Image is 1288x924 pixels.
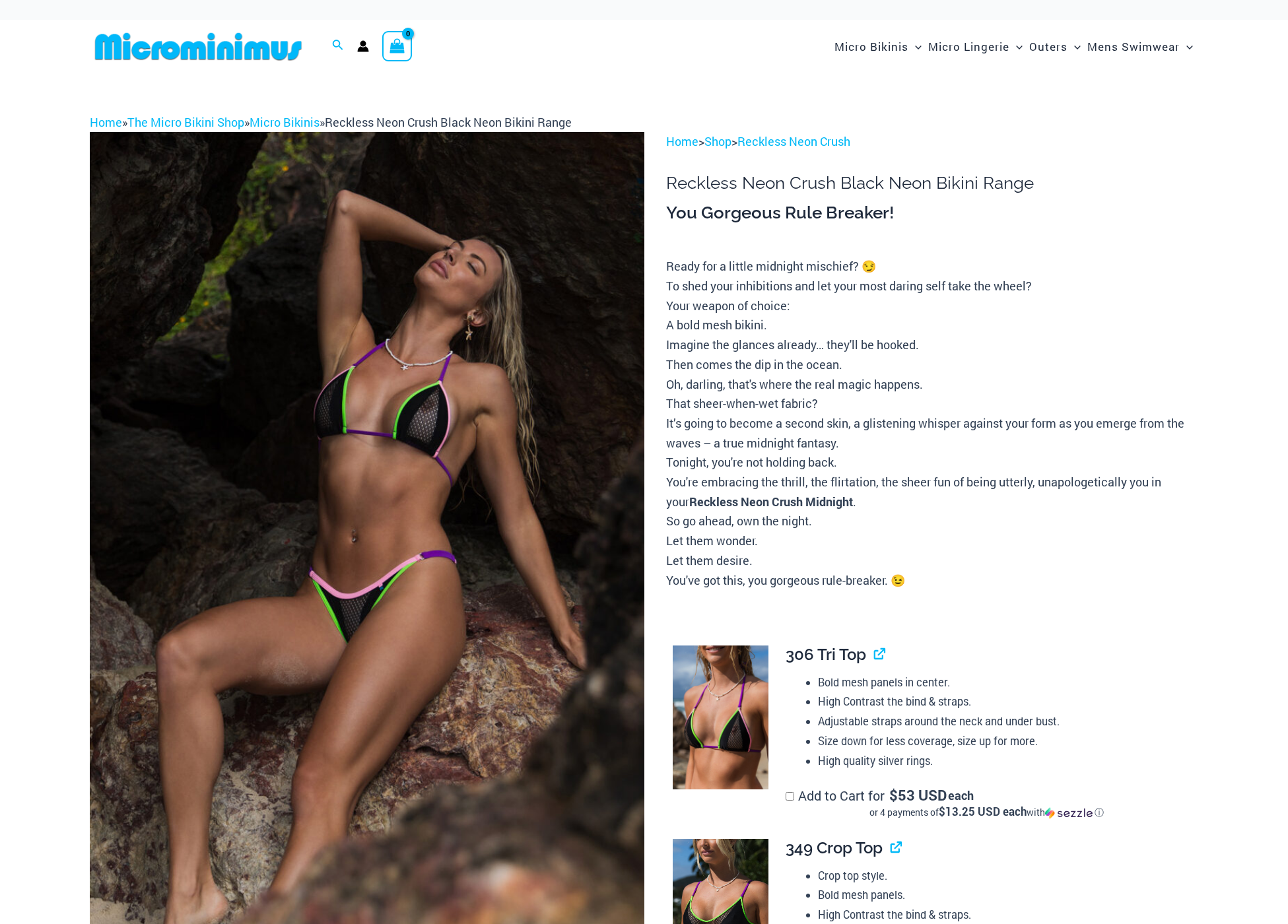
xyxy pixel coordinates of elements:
h1: Reckless Neon Crush Black Neon Bikini Range [666,173,1198,193]
a: View Shopping Cart, empty [382,31,413,61]
span: Menu Toggle [1180,30,1193,63]
li: Adjustable straps around the neck and under bust. [818,711,1188,731]
li: Bold mesh panels. [818,885,1188,905]
h3: You Gorgeous Rule Breaker! [666,202,1198,224]
img: Reckless Neon Crush Black Neon 306 Tri Top [673,645,768,789]
span: each [948,789,974,802]
a: Account icon link [357,40,369,52]
a: The Micro Bikini Shop [127,114,244,130]
span: » » » [90,114,572,130]
span: Reckless Neon Crush Black Neon Bikini Range [325,114,572,130]
span: 53 USD [889,789,947,802]
nav: Site Navigation [829,24,1199,69]
span: Micro Lingerie [928,30,1009,63]
p: > > [666,132,1198,152]
span: Menu Toggle [1068,30,1081,63]
span: 306 Tri Top [786,645,866,664]
span: 349 Crop Top [786,838,883,857]
a: Shop [704,133,731,149]
b: Reckless Neon Crush Midnight [689,494,853,510]
a: Micro LingerieMenu ToggleMenu Toggle [925,26,1026,67]
li: Crop top style. [818,866,1188,886]
span: Menu Toggle [908,30,922,63]
img: MM SHOP LOGO FLAT [90,32,307,61]
div: or 4 payments of$13.25 USD eachwithSezzle Click to learn more about Sezzle [786,806,1188,819]
a: Home [90,114,122,130]
span: Micro Bikinis [834,30,908,63]
a: Micro Bikinis [250,114,320,130]
a: Mens SwimwearMenu ToggleMenu Toggle [1084,26,1196,67]
li: Size down for less coverage, size up for more. [818,731,1188,751]
span: $13.25 USD each [939,804,1027,819]
span: $ [889,785,898,805]
li: High Contrast the bind & straps. [818,692,1188,711]
label: Add to Cart for [786,787,1188,820]
span: Outers [1029,30,1068,63]
a: OutersMenu ToggleMenu Toggle [1026,26,1084,67]
a: Reckless Neon Crush [737,133,850,149]
a: Search icon link [332,38,344,55]
li: High quality silver rings. [818,751,1188,771]
p: Ready for a little midnight mischief? 😏 To shed your inhibitions and let your most daring self ta... [666,257,1198,590]
div: or 4 payments of with [786,806,1188,819]
a: Home [666,133,698,149]
a: Micro BikinisMenu ToggleMenu Toggle [831,26,925,67]
input: Add to Cart for$53 USD eachor 4 payments of$13.25 USD eachwithSezzle Click to learn more about Se... [786,792,794,801]
img: Sezzle [1045,807,1093,819]
span: Mens Swimwear [1087,30,1180,63]
span: Menu Toggle [1009,30,1023,63]
li: Bold mesh panels in center. [818,673,1188,692]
